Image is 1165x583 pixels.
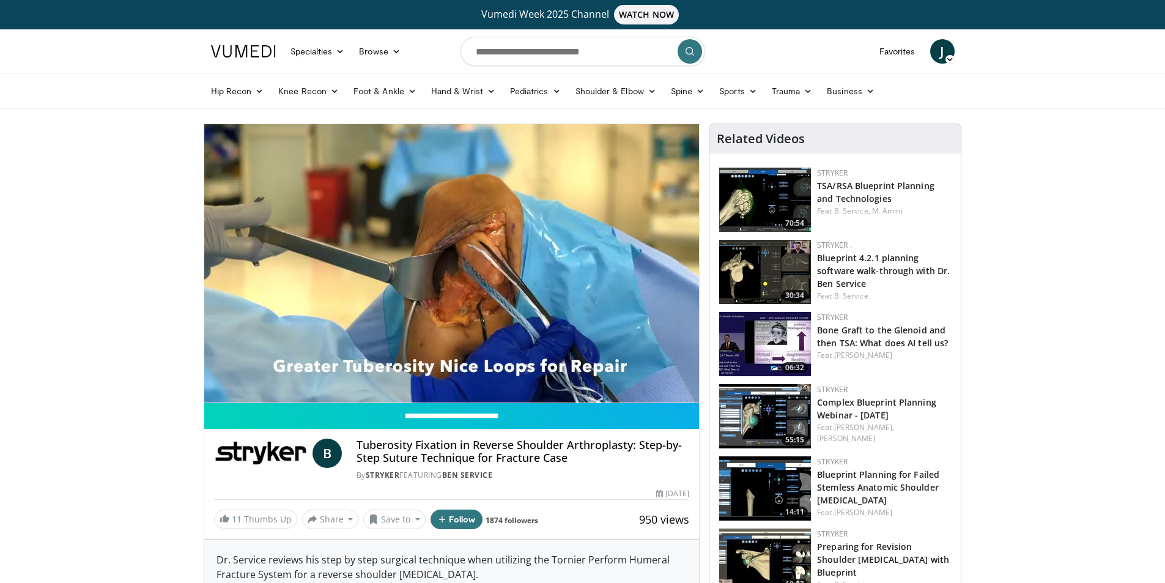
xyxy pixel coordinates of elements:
[719,456,811,521] img: c13ded17-286e-4953-b0b0-4a5850984392.150x105_q85_crop-smart_upscale.jpg
[664,79,712,103] a: Spine
[460,37,705,66] input: Search topics, interventions
[712,79,764,103] a: Sports
[302,510,359,529] button: Share
[719,312,811,376] a: 06:32
[817,252,950,289] a: Blueprint 4.2.1 planning software walk-through with Dr. Ben Service
[817,396,936,421] a: Complex Blueprint Planning Webinar - [DATE]
[568,79,664,103] a: Shoulder & Elbow
[872,206,903,216] a: M. Amini
[834,206,870,216] a: B. Service,
[719,384,811,448] a: 55:15
[719,312,811,376] img: 2fe98b9b-57e2-46a3-a8ae-c8f1b1498471.150x105_q85_crop-smart_upscale.jpg
[817,206,951,217] div: Feat.
[204,79,272,103] a: Hip Recon
[817,433,875,444] a: [PERSON_NAME]
[719,384,811,448] img: 2640b230-daff-4365-83bd-21e2b960ecb5.150x105_q85_crop-smart_upscale.jpg
[782,507,808,518] span: 14:11
[431,510,483,529] button: Follow
[211,45,276,58] img: VuMedi Logo
[834,422,894,433] a: [PERSON_NAME],
[313,439,342,468] a: B
[817,469,939,506] a: Blueprint Planning for Failed Stemless Anatomic Shoulder [MEDICAL_DATA]
[442,470,493,480] a: Ben Service
[283,39,352,64] a: Specialties
[817,456,848,467] a: Stryker
[782,218,808,229] span: 70:54
[817,168,848,178] a: Stryker
[834,291,868,301] a: B. Service
[719,240,811,304] a: 30:34
[719,456,811,521] a: 14:11
[639,512,689,527] span: 950 views
[214,510,297,529] a: 11 Thumbs Up
[817,291,951,302] div: Feat.
[719,168,811,232] img: a4d3b802-610a-4c4d-91a4-ffc1b6f0ec47.150x105_q85_crop-smart_upscale.jpg
[363,510,426,529] button: Save to
[213,5,953,24] a: Vumedi Week 2025 ChannelWATCH NOW
[717,132,805,146] h4: Related Videos
[834,350,892,360] a: [PERSON_NAME]
[486,515,538,525] a: 1874 followers
[817,529,848,539] a: Stryker
[614,5,679,24] span: WATCH NOW
[719,168,811,232] a: 70:54
[366,470,400,480] a: Stryker
[819,79,882,103] a: Business
[817,324,948,349] a: Bone Graft to the Glenoid and then TSA: What does AI tell us?
[357,470,689,481] div: By FEATURING
[782,362,808,373] span: 06:32
[214,439,308,468] img: Stryker
[817,422,951,444] div: Feat.
[817,180,934,204] a: TSA/RSA Blueprint Planning and Technologies
[271,79,346,103] a: Knee Recon
[204,124,700,403] video-js: Video Player
[503,79,568,103] a: Pediatrics
[817,507,951,518] div: Feat.
[764,79,820,103] a: Trauma
[352,39,408,64] a: Browse
[656,488,689,499] div: [DATE]
[817,384,848,395] a: Stryker
[782,290,808,301] span: 30:34
[346,79,424,103] a: Foot & Ankle
[872,39,923,64] a: Favorites
[232,513,242,525] span: 11
[930,39,955,64] a: J
[782,434,808,445] span: 55:15
[357,439,689,465] h4: Tuberosity Fixation in Reverse Shoulder Arthroplasty: Step-by-Step Suture Technique for Fracture ...
[817,350,951,361] div: Feat.
[834,507,892,518] a: [PERSON_NAME]
[817,240,852,250] a: Stryker .
[424,79,503,103] a: Hand & Wrist
[817,541,949,578] a: Preparing for Revision Shoulder [MEDICAL_DATA] with Blueprint
[719,240,811,304] img: 9fb1103d-667f-4bf7-ae7b-90017cecf1e6.150x105_q85_crop-smart_upscale.jpg
[817,312,848,322] a: Stryker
